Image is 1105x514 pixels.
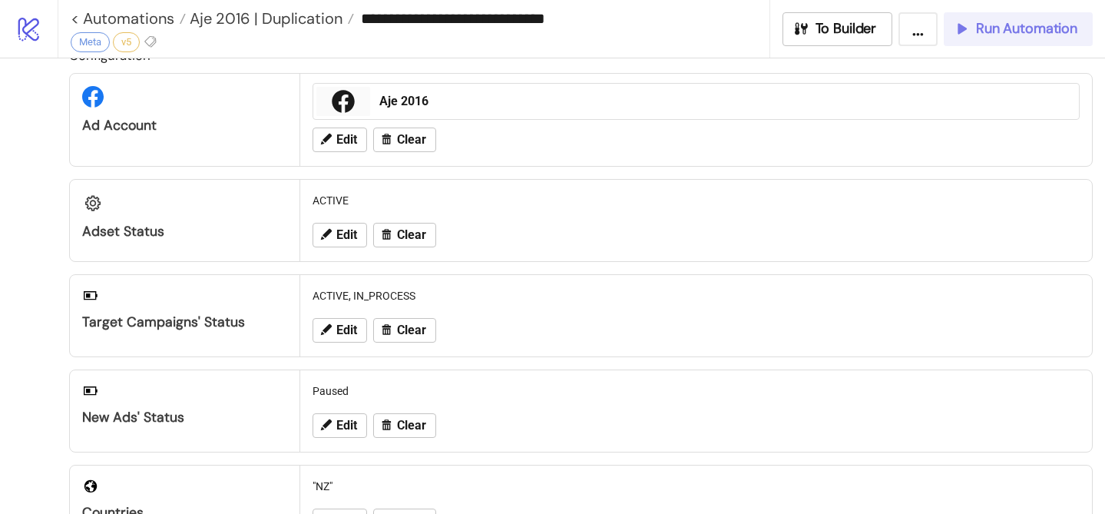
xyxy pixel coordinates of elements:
[379,93,1070,110] div: Aje 2016
[336,419,357,433] span: Edit
[313,318,367,343] button: Edit
[71,11,186,26] a: < Automations
[82,117,287,134] div: Ad Account
[336,133,357,147] span: Edit
[944,12,1093,46] button: Run Automation
[313,128,367,152] button: Edit
[306,376,1086,406] div: Paused
[373,128,436,152] button: Clear
[976,20,1077,38] span: Run Automation
[71,32,110,52] div: Meta
[306,281,1086,310] div: ACTIVE, IN_PROCESS
[397,419,426,433] span: Clear
[313,413,367,438] button: Edit
[82,223,287,240] div: Adset Status
[306,186,1086,215] div: ACTIVE
[373,318,436,343] button: Clear
[397,228,426,242] span: Clear
[397,323,426,337] span: Clear
[186,11,354,26] a: Aje 2016 | Duplication
[82,313,287,331] div: Target Campaigns' Status
[373,413,436,438] button: Clear
[82,409,287,426] div: New Ads' Status
[816,20,877,38] span: To Builder
[782,12,893,46] button: To Builder
[336,323,357,337] span: Edit
[113,32,140,52] div: v5
[336,228,357,242] span: Edit
[313,223,367,247] button: Edit
[898,12,938,46] button: ...
[373,223,436,247] button: Clear
[186,8,342,28] span: Aje 2016 | Duplication
[397,133,426,147] span: Clear
[306,472,1086,501] div: "NZ"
